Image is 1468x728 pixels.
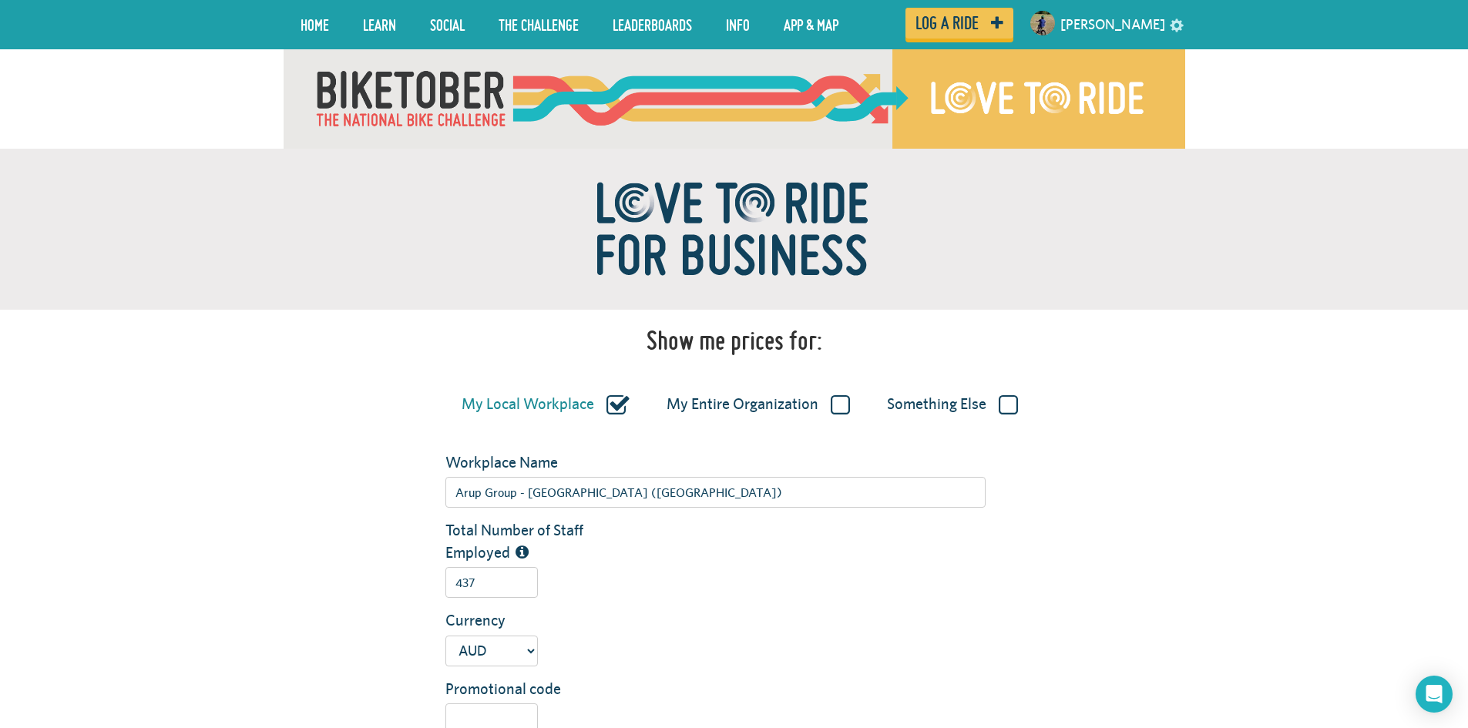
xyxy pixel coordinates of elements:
img: Biketober Australia 2025 [284,49,1185,149]
h1: Show me prices for: [647,325,822,356]
a: Home [289,5,341,44]
span: Log a ride [915,16,979,30]
i: The total number of people employed by this organization/workplace, including part time staff. [516,545,529,560]
label: Total Number of Staff Employed [434,519,622,563]
img: ltr_for_biz-e6001c5fe4d5a622ce57f6846a52a92b55b8f49da94d543b329e0189dcabf444.png [542,149,927,310]
a: settings drop down toggle [1170,17,1184,32]
label: Workplace Name [434,451,622,474]
label: Promotional code [434,678,622,700]
a: LEARN [351,5,408,44]
img: Small navigation user avatar [1030,11,1055,35]
label: Something Else [887,394,1018,414]
a: Leaderboards [601,5,704,44]
div: Open Intercom Messenger [1416,676,1453,713]
a: The Challenge [487,5,590,44]
a: Social [418,5,476,44]
label: My Entire Organization [667,394,850,414]
label: Currency [434,609,622,632]
a: Info [714,5,761,44]
label: My Local Workplace [462,394,630,414]
a: Log a ride [905,8,1013,39]
a: [PERSON_NAME] [1060,6,1165,43]
a: App & Map [772,5,850,44]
